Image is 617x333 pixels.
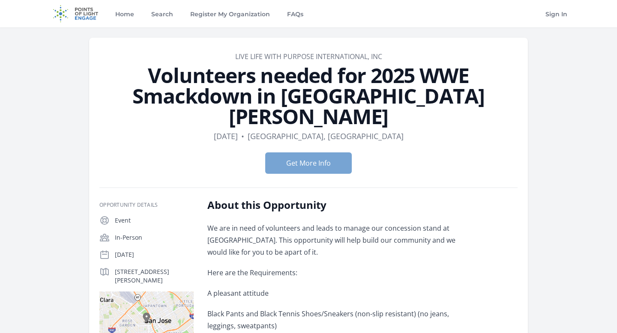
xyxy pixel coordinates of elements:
[207,287,458,299] p: A pleasant attitude
[207,267,458,279] p: Here are the Requirements:
[115,233,194,242] p: In-Person
[214,130,238,142] dd: [DATE]
[115,216,194,225] p: Event
[241,130,244,142] div: •
[248,130,404,142] dd: [GEOGRAPHIC_DATA], [GEOGRAPHIC_DATA]
[207,308,458,332] p: Black Pants and Black Tennis Shoes/Sneakers (non-slip resistant) (no jeans, leggings, sweatpants)
[99,202,194,208] h3: Opportunity Details
[235,52,382,61] a: Live Life With Purpose International, Inc
[99,65,518,127] h1: Volunteers needed for 2025 WWE Smackdown in [GEOGRAPHIC_DATA][PERSON_NAME]
[207,198,458,212] h2: About this Opportunity
[207,222,458,258] p: We are in need of volunteers and leads to manage our concession stand at [GEOGRAPHIC_DATA]. This ...
[115,250,194,259] p: [DATE]
[265,152,352,174] button: Get More Info
[115,268,194,285] p: [STREET_ADDRESS][PERSON_NAME]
